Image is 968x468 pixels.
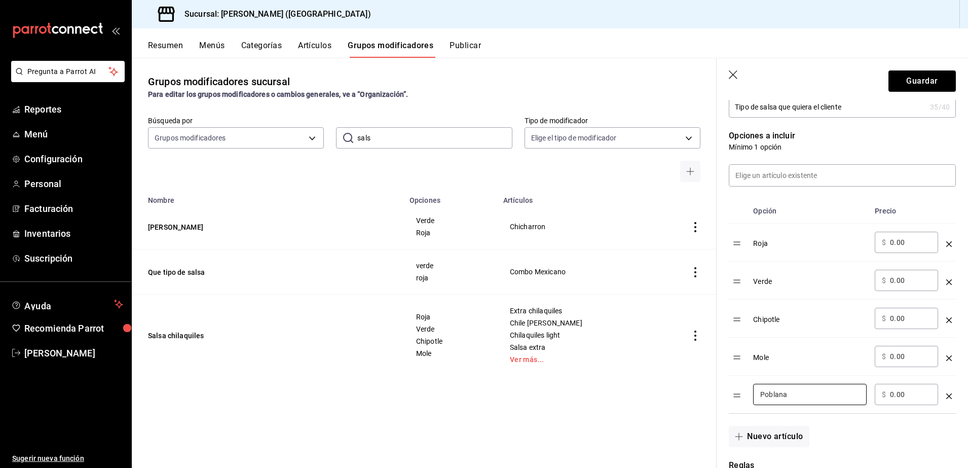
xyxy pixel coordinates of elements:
th: Opciones [403,190,497,204]
label: Tipo de modificador [525,117,700,124]
button: Artículos [298,41,331,58]
button: actions [690,331,700,341]
th: Nombre [132,190,403,204]
span: Verde [416,217,485,224]
button: actions [690,222,700,232]
span: $ [882,391,886,398]
span: $ [882,315,886,322]
span: Salsa extra [510,344,661,351]
th: Opción [749,199,871,224]
div: navigation tabs [148,41,968,58]
div: Grupos modificadores sucursal [148,74,290,89]
input: Elige un artículo existente [729,165,955,186]
span: Extra chilaquiles [510,307,661,314]
button: open_drawer_menu [111,26,120,34]
div: Chipotle [753,308,867,325]
button: Menús [199,41,225,58]
div: 35 /40 [930,102,950,112]
span: Inventarios [24,227,123,240]
p: Mínimo 1 opción [729,142,956,152]
span: Chicharron [510,223,661,230]
button: Resumen [148,41,183,58]
span: Elige el tipo de modificador [531,133,617,143]
span: Pregunta a Parrot AI [27,66,109,77]
span: Roja [416,229,485,236]
span: Suscripción [24,251,123,265]
button: Publicar [450,41,481,58]
strong: Para editar los grupos modificadores o cambios generales, ve a “Organización”. [148,90,408,98]
button: Guardar [888,70,956,92]
button: Grupos modificadores [348,41,433,58]
span: Roja [416,313,485,320]
button: Categorías [241,41,282,58]
a: Pregunta a Parrot AI [7,74,125,84]
span: verde [416,262,485,269]
span: Personal [24,177,123,191]
th: Artículos [497,190,674,204]
button: Nuevo artículo [729,426,809,447]
p: Opciones a incluir [729,130,956,142]
span: Chilaquiles light [510,332,661,339]
span: Grupos modificadores [155,133,226,143]
span: Mole [416,350,485,357]
span: $ [882,239,886,246]
span: Verde [416,326,485,333]
span: Menú [24,127,123,141]
span: roja [416,274,485,281]
button: Que tipo de salsa [148,267,270,277]
div: Verde [753,270,867,286]
th: Precio [871,199,942,224]
label: Búsqueda por [148,117,324,124]
span: Chile [PERSON_NAME] [510,319,661,327]
span: Sugerir nueva función [12,453,123,464]
button: actions [690,267,700,277]
span: Facturación [24,202,123,215]
div: Mole [753,346,867,363]
span: Configuración [24,152,123,166]
button: [PERSON_NAME] [148,222,270,232]
input: Nota de uso interno, no visible para el cliente [729,97,926,117]
span: $ [882,353,886,360]
table: simple table [132,190,717,376]
table: optionsTable [729,199,956,413]
span: Ayuda [24,298,110,310]
h3: Sucursal: [PERSON_NAME] ([GEOGRAPHIC_DATA]) [176,8,371,20]
button: Pregunta a Parrot AI [11,61,125,82]
div: Roja [753,232,867,248]
span: [PERSON_NAME] [24,346,123,360]
button: Salsa chilaquiles [148,331,270,341]
span: Chipotle [416,338,485,345]
a: Ver más... [510,356,661,363]
span: Reportes [24,102,123,116]
span: $ [882,277,886,284]
span: Combo Mexicano [510,268,661,275]
input: Buscar [357,128,512,148]
span: Recomienda Parrot [24,321,123,335]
